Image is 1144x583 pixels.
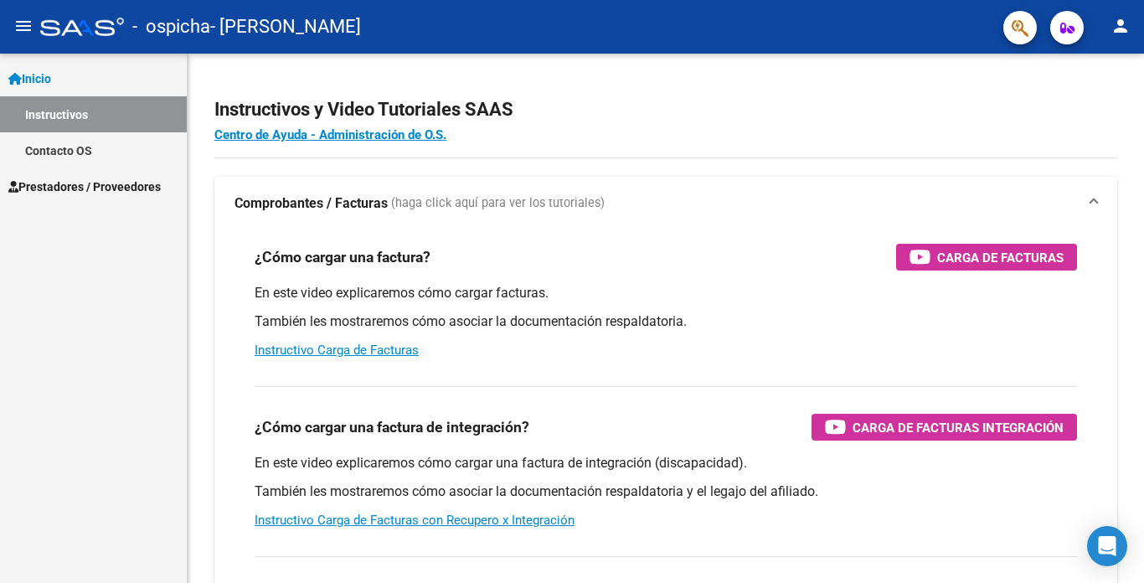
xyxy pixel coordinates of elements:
[255,513,575,528] a: Instructivo Carga de Facturas con Recupero x Integración
[255,312,1077,331] p: También les mostraremos cómo asociar la documentación respaldatoria.
[391,194,605,213] span: (haga click aquí para ver los tutoriales)
[210,8,361,45] span: - [PERSON_NAME]
[132,8,210,45] span: - ospicha
[255,343,419,358] a: Instructivo Carga de Facturas
[255,284,1077,302] p: En este video explicaremos cómo cargar facturas.
[1111,16,1131,36] mat-icon: person
[853,417,1064,438] span: Carga de Facturas Integración
[896,244,1077,271] button: Carga de Facturas
[13,16,33,36] mat-icon: menu
[214,94,1117,126] h2: Instructivos y Video Tutoriales SAAS
[1087,526,1127,566] div: Open Intercom Messenger
[8,70,51,88] span: Inicio
[255,482,1077,501] p: También les mostraremos cómo asociar la documentación respaldatoria y el legajo del afiliado.
[255,454,1077,472] p: En este video explicaremos cómo cargar una factura de integración (discapacidad).
[8,178,161,196] span: Prestadores / Proveedores
[255,415,529,439] h3: ¿Cómo cargar una factura de integración?
[255,245,430,269] h3: ¿Cómo cargar una factura?
[214,177,1117,230] mat-expansion-panel-header: Comprobantes / Facturas (haga click aquí para ver los tutoriales)
[214,127,446,142] a: Centro de Ayuda - Administración de O.S.
[937,247,1064,268] span: Carga de Facturas
[234,194,388,213] strong: Comprobantes / Facturas
[812,414,1077,441] button: Carga de Facturas Integración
